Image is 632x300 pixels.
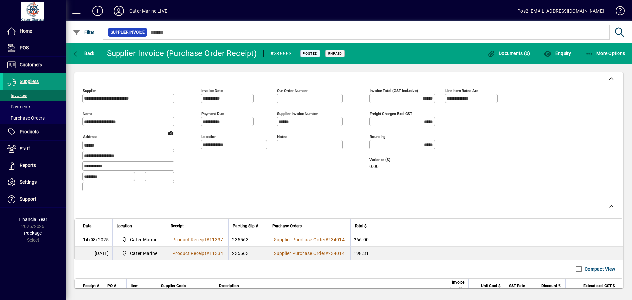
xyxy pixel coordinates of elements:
[87,5,108,17] button: Add
[584,47,627,59] button: More Options
[481,282,501,289] span: Unit Cost $
[3,101,66,112] a: Payments
[583,282,615,289] span: Extend excl GST $
[119,236,160,244] span: Cater Marine
[107,48,257,59] div: Supplier Invoice (Purchase Order Receipt)
[3,191,66,207] a: Support
[73,30,95,35] span: Filter
[201,134,216,139] mat-label: Location
[206,251,209,256] span: #
[3,141,66,157] a: Staff
[108,5,129,17] button: Profile
[272,250,347,257] a: Supplier Purchase Order#234014
[19,217,47,222] span: Financial Year
[445,88,478,93] mat-label: Line item rates are
[73,51,95,56] span: Back
[355,222,615,230] div: Total $
[209,237,223,242] span: 11337
[228,233,268,247] td: 235563
[3,112,66,123] a: Purchase Orders
[3,174,66,191] a: Settings
[20,179,37,185] span: Settings
[66,47,102,59] app-page-header-button: Back
[20,196,36,202] span: Support
[83,282,99,289] span: Receipt #
[541,282,561,289] span: Discount %
[20,146,30,151] span: Staff
[274,237,325,242] span: Supplier Purchase Order
[71,26,96,38] button: Filter
[517,6,604,16] div: Pos2 [EMAIL_ADDRESS][DOMAIN_NAME]
[172,251,206,256] span: Product Receipt
[328,51,342,56] span: Unpaid
[119,249,160,257] span: Cater Marine
[170,250,225,257] a: Product Receipt#11334
[328,251,345,256] span: 234014
[583,266,615,272] label: Compact View
[83,222,91,230] span: Date
[117,222,132,230] span: Location
[3,23,66,40] a: Home
[350,233,623,247] td: 266.00
[277,134,287,139] mat-label: Notes
[233,222,264,230] div: Packing Slip #
[20,129,39,134] span: Products
[370,88,418,93] mat-label: Invoice Total (GST inclusive)
[83,222,108,230] div: Date
[172,237,206,242] span: Product Receipt
[370,111,412,116] mat-label: Freight charges excl GST
[24,231,42,236] span: Package
[544,51,571,56] span: Enquiry
[3,57,66,73] a: Customers
[20,28,32,34] span: Home
[161,282,186,289] span: Supplier Code
[509,282,525,289] span: GST Rate
[83,111,92,116] mat-label: Name
[3,90,66,101] a: Invoices
[611,1,624,23] a: Knowledge Base
[233,222,258,230] span: Packing Slip #
[446,279,464,293] span: Invoice Quantity
[111,29,145,36] span: Supplier Invoice
[7,115,45,121] span: Purchase Orders
[487,51,530,56] span: Documents (0)
[171,222,184,230] span: Receipt
[170,236,225,243] a: Product Receipt#11337
[206,237,209,242] span: #
[303,51,318,56] span: Posted
[277,88,308,93] mat-label: Our order number
[277,111,318,116] mat-label: Supplier invoice number
[130,250,157,257] span: Cater Marine
[369,164,379,169] span: 0.00
[201,88,223,93] mat-label: Invoice date
[7,93,27,98] span: Invoices
[71,47,96,59] button: Back
[369,158,409,162] span: Variance ($)
[328,237,345,242] span: 234014
[209,251,223,256] span: 11334
[355,222,367,230] span: Total $
[171,222,224,230] div: Receipt
[486,47,532,59] button: Documents (0)
[166,127,176,138] a: View on map
[95,250,109,257] span: [DATE]
[272,222,302,230] span: Purchase Orders
[129,6,167,16] div: Cater Marine LIVE
[350,247,623,260] td: 198.31
[325,251,328,256] span: #
[3,157,66,174] a: Reports
[270,48,292,59] div: #235563
[20,45,29,50] span: POS
[542,47,573,59] button: Enquiry
[107,282,116,289] span: PO #
[219,282,239,289] span: Description
[325,237,328,242] span: #
[585,51,625,56] span: More Options
[370,134,385,139] mat-label: Rounding
[201,111,224,116] mat-label: Payment due
[83,88,96,93] mat-label: Supplier
[3,40,66,56] a: POS
[83,236,109,243] span: 14/08/2025
[274,251,325,256] span: Supplier Purchase Order
[20,79,39,84] span: Suppliers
